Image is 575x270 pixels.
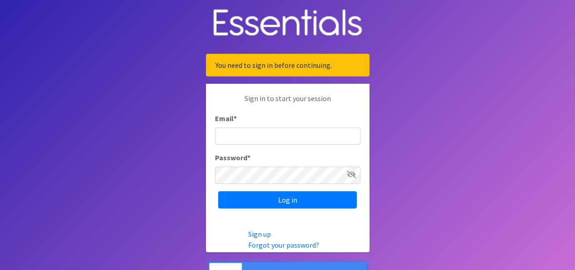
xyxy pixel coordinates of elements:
a: Forgot your password? [248,240,319,250]
input: Log in [218,191,357,209]
a: Sign up [248,229,271,239]
label: Email [215,113,237,124]
abbr: required [234,114,237,123]
label: Password [215,152,250,163]
div: You need to sign in before continuing. [206,54,370,76]
p: Sign in to start your session [215,93,360,113]
abbr: required [247,153,250,162]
